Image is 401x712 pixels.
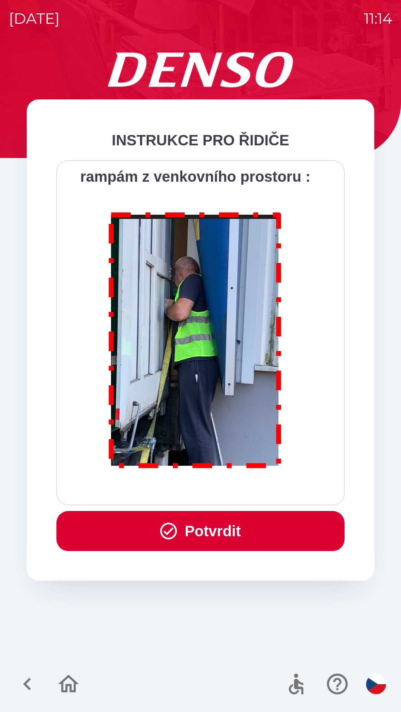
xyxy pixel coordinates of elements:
[366,674,386,694] img: cs flag
[56,129,345,151] div: INSTRUKCE PRO ŘIDIČE
[56,511,345,551] button: Potvrdit
[364,7,392,30] p: 11:14
[9,7,60,30] p: [DATE]
[100,202,290,475] img: M8MNayrTL6gAAAABJRU5ErkJggg==
[27,52,374,88] img: Logo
